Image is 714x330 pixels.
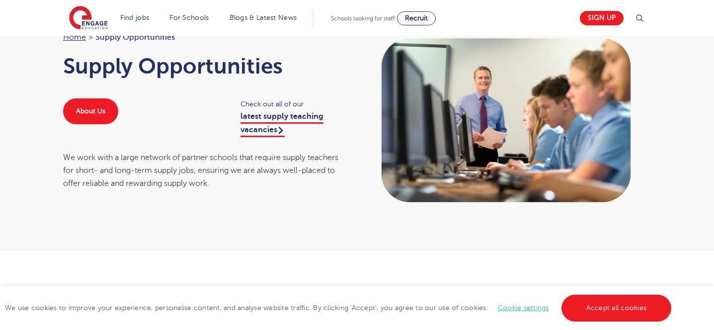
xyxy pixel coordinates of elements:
[69,6,108,31] img: Engage Education
[113,285,601,302] h2: What is a Supply Teacher?
[63,98,118,124] a: About Us
[63,54,347,79] h1: Supply Opportunities
[561,295,672,322] a: Accept all cookies
[240,98,347,110] span: Check out all of our
[88,33,93,42] span: >
[95,31,175,44] span: Supply Opportunities
[498,304,549,312] a: Cookie settings
[240,112,323,137] a: latest supply teaching vacancies
[169,14,209,21] a: For Schools
[63,151,347,190] div: We work with a large network of partner schools that require supply teachers for short- and long-...
[63,33,86,42] a: Home
[405,14,428,22] span: Recruit
[5,304,674,312] span: We use cookies to improve your experience, personalise content, and analyse website traffic. By c...
[580,11,624,25] a: Sign up
[63,31,347,44] nav: breadcrumb
[230,14,297,21] a: Blogs & Latest News
[397,11,436,25] a: Recruit
[331,15,395,22] span: Schools looking for staff
[120,14,150,21] a: Find jobs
